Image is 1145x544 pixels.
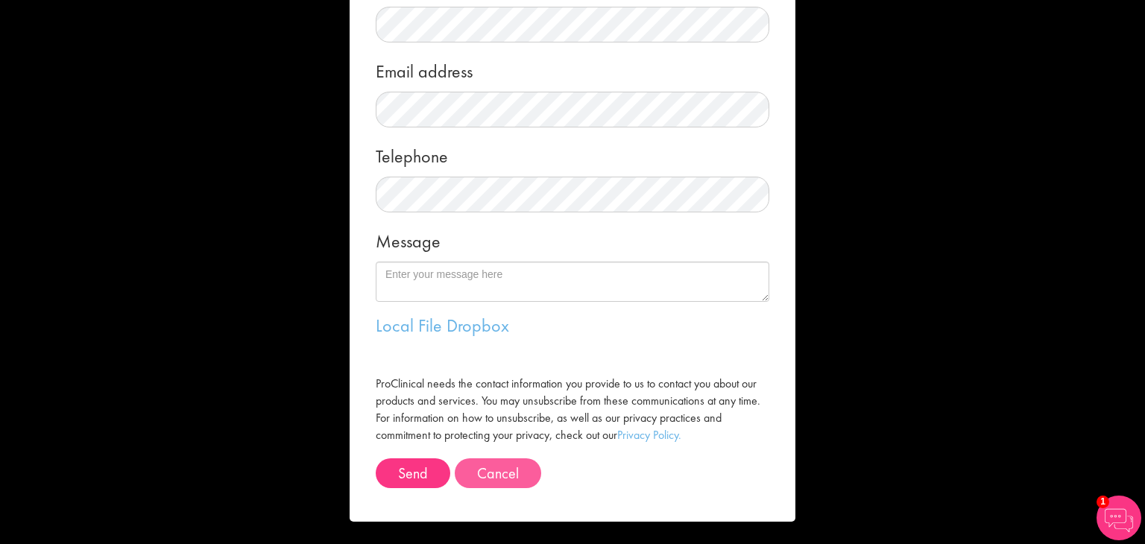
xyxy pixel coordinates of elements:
button: Cancel [455,458,541,488]
a: Local File [376,314,442,337]
img: Chatbot [1097,496,1141,540]
a: Privacy Policy. [617,427,681,443]
label: ProClinical needs the contact information you provide to us to contact you about our products and... [376,376,769,443]
a: Dropbox [447,314,509,337]
span: 1 [1097,496,1109,508]
label: Message [376,224,441,254]
button: Send [376,458,450,488]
